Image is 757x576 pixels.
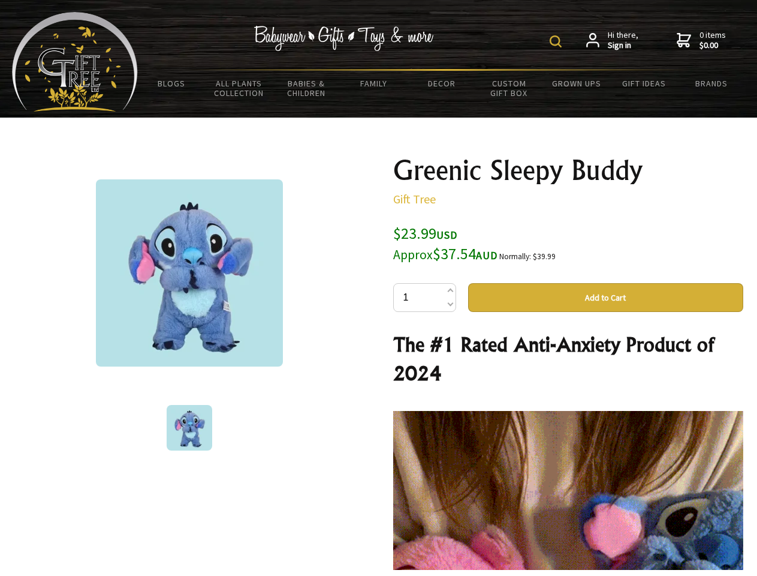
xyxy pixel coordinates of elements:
[468,283,743,312] button: Add to Cart
[340,71,408,96] a: Family
[699,40,726,51] strong: $0.00
[393,191,436,206] a: Gift Tree
[393,332,714,385] strong: The #1 Rated Anti-Anxiety Product of 2024
[393,223,497,263] span: $23.99 $37.54
[678,71,746,96] a: Brands
[436,228,457,242] span: USD
[586,30,638,51] a: Hi there,Sign in
[608,30,638,51] span: Hi there,
[408,71,475,96] a: Decor
[167,405,212,451] img: Greenic Sleepy Buddy
[476,248,497,262] span: AUD
[608,40,638,51] strong: Sign in
[12,12,138,112] img: Babyware - Gifts - Toys and more...
[542,71,610,96] a: Grown Ups
[550,35,562,47] img: product search
[475,71,543,106] a: Custom Gift Box
[393,156,743,185] h1: Greenic Sleepy Buddy
[138,71,206,96] a: BLOGS
[206,71,273,106] a: All Plants Collection
[254,26,434,51] img: Babywear - Gifts - Toys & more
[273,71,340,106] a: Babies & Children
[677,30,726,51] a: 0 items$0.00
[96,179,283,367] img: Greenic Sleepy Buddy
[610,71,678,96] a: Gift Ideas
[699,29,726,51] span: 0 items
[499,251,556,262] small: Normally: $39.99
[393,247,433,263] small: Approx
